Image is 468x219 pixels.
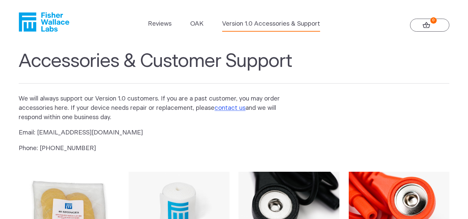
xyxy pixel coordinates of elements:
[19,50,449,84] h1: Accessories & Customer Support
[19,12,69,32] a: Fisher Wallace
[19,144,290,153] p: Phone: [PHONE_NUMBER]
[148,19,172,29] a: Reviews
[215,105,245,111] a: contact us
[410,19,449,32] a: 0
[222,19,320,29] a: Version 1.0 Accessories & Support
[430,17,437,24] strong: 0
[19,128,290,137] p: Email: [EMAIL_ADDRESS][DOMAIN_NAME]
[190,19,204,29] a: OAK
[19,94,290,122] p: We will always support our Version 1.0 customers. If you are a past customer, you may order acces...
